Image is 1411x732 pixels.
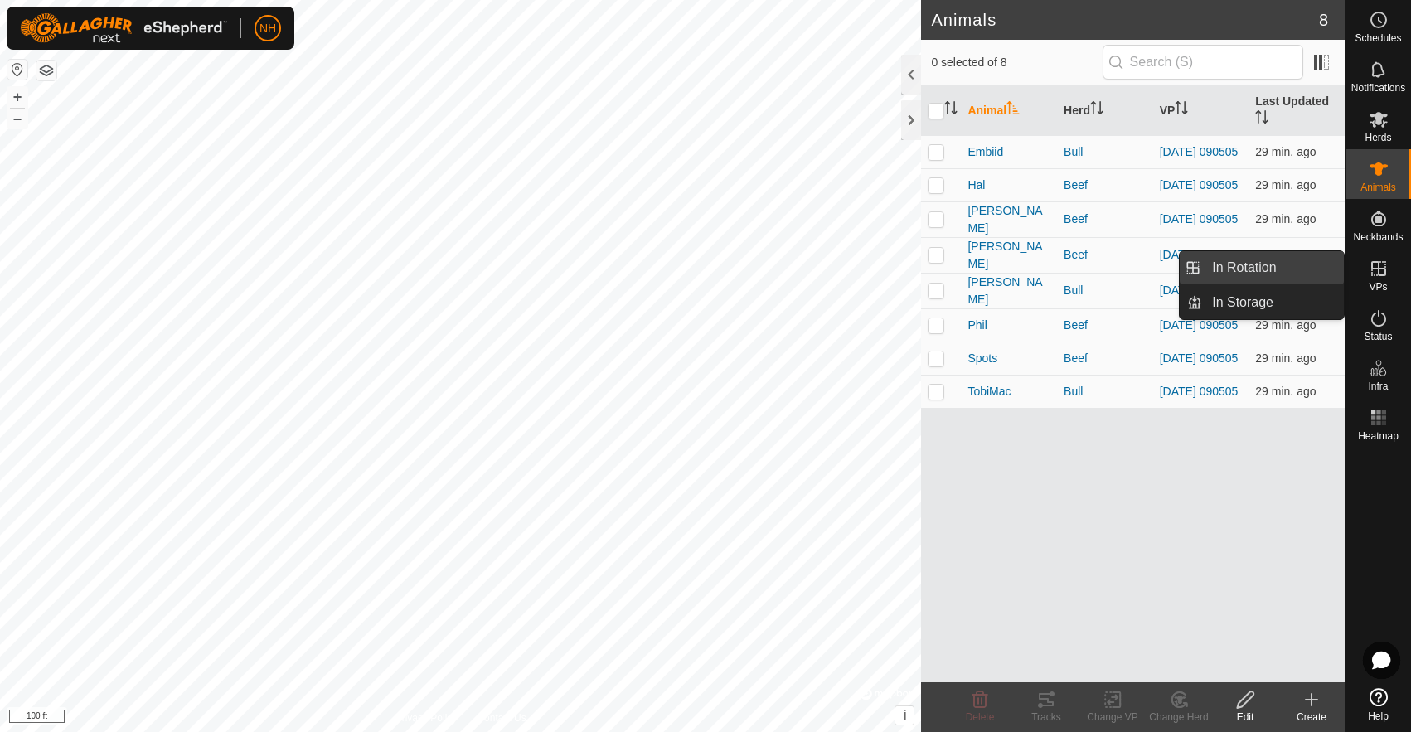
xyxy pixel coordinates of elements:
[1368,711,1389,721] span: Help
[1160,178,1239,191] a: [DATE] 090505
[1090,104,1103,117] p-sorticon: Activate to sort
[1160,145,1239,158] a: [DATE] 090505
[944,104,958,117] p-sorticon: Activate to sort
[1212,293,1273,313] span: In Storage
[1278,710,1345,725] div: Create
[1013,710,1079,725] div: Tracks
[7,109,27,128] button: –
[259,20,276,37] span: NH
[1358,431,1399,441] span: Heatmap
[1160,318,1239,332] a: [DATE] 090505
[961,86,1057,136] th: Animal
[967,143,1003,161] span: Embiid
[1057,86,1153,136] th: Herd
[1368,381,1388,391] span: Infra
[967,238,1050,273] span: [PERSON_NAME]
[1064,282,1147,299] div: Bull
[1319,7,1328,32] span: 8
[1064,143,1147,161] div: Bull
[1249,86,1345,136] th: Last Updated
[1202,251,1344,284] a: In Rotation
[967,177,985,194] span: Hal
[1160,284,1239,297] a: [DATE] 090505
[1064,383,1147,400] div: Bull
[1355,33,1401,43] span: Schedules
[931,10,1318,30] h2: Animals
[1103,45,1303,80] input: Search (S)
[7,87,27,107] button: +
[1180,251,1344,284] li: In Rotation
[1064,177,1147,194] div: Beef
[895,706,914,725] button: i
[1255,178,1316,191] span: Aug 17, 2025, 8:33 AM
[1064,246,1147,264] div: Beef
[967,350,997,367] span: Spots
[1212,710,1278,725] div: Edit
[1360,182,1396,192] span: Animals
[1255,385,1316,398] span: Aug 17, 2025, 8:33 AM
[1346,681,1411,728] a: Help
[477,710,526,725] a: Contact Us
[1255,113,1268,126] p-sorticon: Activate to sort
[967,383,1011,400] span: TobiMac
[1064,211,1147,228] div: Beef
[1064,350,1147,367] div: Beef
[1255,145,1316,158] span: Aug 17, 2025, 8:33 AM
[1160,248,1239,261] a: [DATE] 090505
[1160,385,1239,398] a: [DATE] 090505
[1079,710,1146,725] div: Change VP
[1153,86,1249,136] th: VP
[1160,351,1239,365] a: [DATE] 090505
[1212,258,1276,278] span: In Rotation
[1006,104,1020,117] p-sorticon: Activate to sort
[36,61,56,80] button: Map Layers
[967,202,1050,237] span: [PERSON_NAME]
[967,274,1050,308] span: [PERSON_NAME]
[967,317,987,334] span: Phil
[1255,248,1316,261] span: Aug 17, 2025, 8:33 AM
[1351,83,1405,93] span: Notifications
[1353,232,1403,242] span: Neckbands
[7,60,27,80] button: Reset Map
[1364,332,1392,342] span: Status
[1255,212,1316,225] span: Aug 17, 2025, 8:33 AM
[1202,286,1344,319] a: In Storage
[1365,133,1391,143] span: Herds
[1255,318,1316,332] span: Aug 17, 2025, 8:33 AM
[1180,286,1344,319] li: In Storage
[1160,212,1239,225] a: [DATE] 090505
[903,708,906,722] span: i
[966,711,995,723] span: Delete
[1175,104,1188,117] p-sorticon: Activate to sort
[1369,282,1387,292] span: VPs
[395,710,458,725] a: Privacy Policy
[1255,351,1316,365] span: Aug 17, 2025, 8:33 AM
[20,13,227,43] img: Gallagher Logo
[1146,710,1212,725] div: Change Herd
[931,54,1102,71] span: 0 selected of 8
[1064,317,1147,334] div: Beef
